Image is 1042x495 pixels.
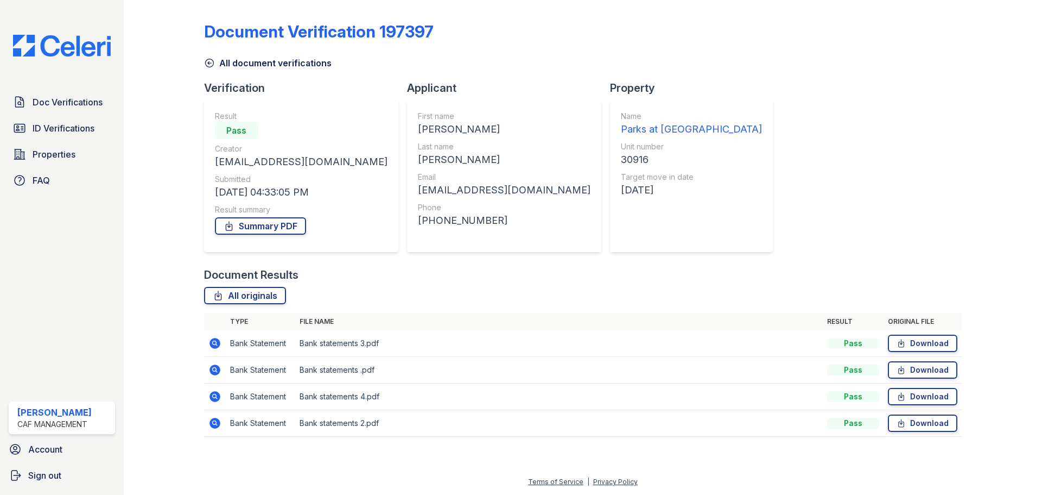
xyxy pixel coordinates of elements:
[418,172,590,183] div: Email
[827,418,879,429] div: Pass
[827,365,879,375] div: Pass
[888,335,957,352] a: Download
[418,111,590,122] div: First name
[9,117,115,139] a: ID Verifications
[4,438,119,460] a: Account
[4,465,119,486] a: Sign out
[215,174,387,185] div: Submitted
[226,313,295,330] th: Type
[33,148,75,161] span: Properties
[28,469,61,482] span: Sign out
[17,406,92,419] div: [PERSON_NAME]
[33,96,103,109] span: Doc Verifications
[418,152,590,167] div: [PERSON_NAME]
[215,143,387,154] div: Creator
[418,122,590,137] div: [PERSON_NAME]
[621,111,762,137] a: Name Parks at [GEOGRAPHIC_DATA]
[17,419,92,430] div: CAF Management
[215,122,258,139] div: Pass
[888,361,957,379] a: Download
[9,170,115,191] a: FAQ
[295,357,823,384] td: Bank statements .pdf
[827,338,879,349] div: Pass
[215,217,306,235] a: Summary PDF
[215,154,387,170] div: [EMAIL_ADDRESS][DOMAIN_NAME]
[528,478,583,486] a: Terms of Service
[593,478,638,486] a: Privacy Policy
[610,80,781,96] div: Property
[295,313,823,330] th: File name
[827,391,879,402] div: Pass
[888,415,957,432] a: Download
[204,267,298,283] div: Document Results
[204,287,286,304] a: All originals
[407,80,610,96] div: Applicant
[215,185,387,200] div: [DATE] 04:33:05 PM
[226,410,295,437] td: Bank Statement
[884,313,962,330] th: Original file
[996,452,1031,484] iframe: chat widget
[204,22,434,41] div: Document Verification 197397
[28,443,62,456] span: Account
[226,330,295,357] td: Bank Statement
[621,172,762,183] div: Target move in date
[9,143,115,165] a: Properties
[215,111,387,122] div: Result
[215,204,387,215] div: Result summary
[9,91,115,113] a: Doc Verifications
[888,388,957,405] a: Download
[33,174,50,187] span: FAQ
[418,202,590,213] div: Phone
[621,152,762,167] div: 30916
[33,122,94,135] span: ID Verifications
[621,111,762,122] div: Name
[204,80,407,96] div: Verification
[226,357,295,384] td: Bank Statement
[295,384,823,410] td: Bank statements 4.pdf
[587,478,589,486] div: |
[418,213,590,228] div: [PHONE_NUMBER]
[621,122,762,137] div: Parks at [GEOGRAPHIC_DATA]
[4,35,119,57] img: CE_Logo_Blue-a8612792a0a2168367f1c8372b55b34899dd931a85d93a1a3d3e32e68fde9ad4.png
[295,330,823,357] td: Bank statements 3.pdf
[418,183,590,198] div: [EMAIL_ADDRESS][DOMAIN_NAME]
[621,183,762,198] div: [DATE]
[204,57,332,70] a: All document verifications
[621,141,762,152] div: Unit number
[823,313,884,330] th: Result
[418,141,590,152] div: Last name
[295,410,823,437] td: Bank statements 2.pdf
[226,384,295,410] td: Bank Statement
